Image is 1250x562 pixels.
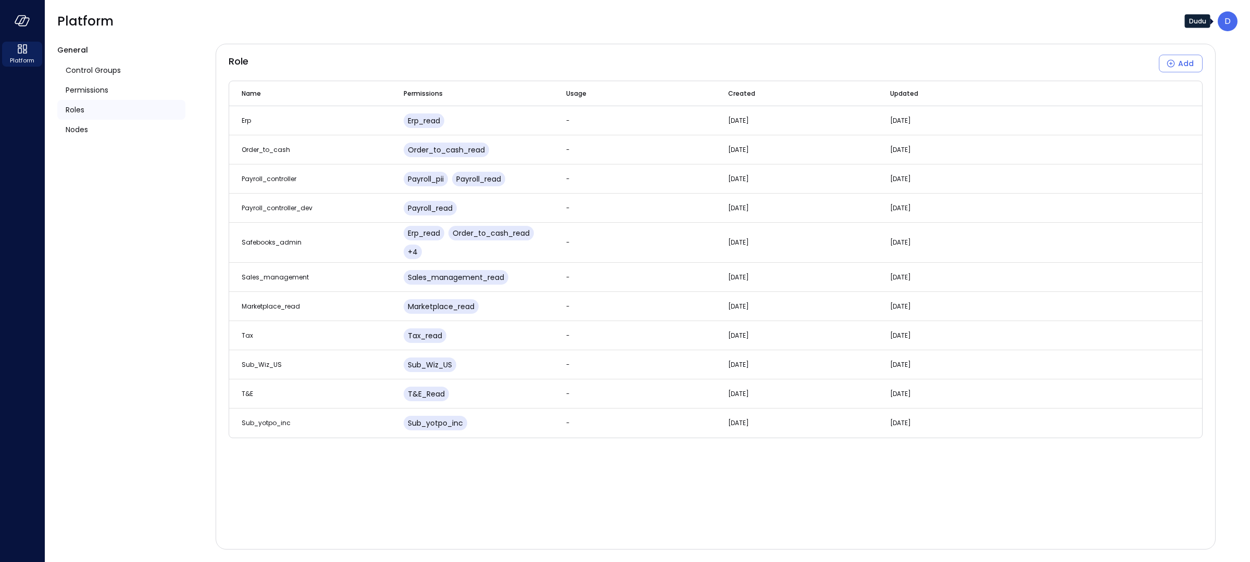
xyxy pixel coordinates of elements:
[1159,55,1203,72] button: Add
[728,116,749,125] span: [DATE]
[242,418,291,427] span: sub_yotpo_inc
[1185,15,1210,28] div: Dudu
[566,389,570,398] span: -
[408,389,445,399] span: T&E_Read
[408,272,504,283] span: sales_management_read
[408,418,463,428] span: sub_yotpo_inc
[890,360,911,369] span: [DATE]
[66,65,121,76] span: Control Groups
[57,120,185,139] a: Nodes
[1224,15,1231,28] p: D
[566,88,586,99] span: Usage
[242,116,251,125] span: erp
[890,203,911,212] span: [DATE]
[242,273,309,282] span: sales_management
[728,145,749,154] span: [DATE]
[728,238,749,247] span: [DATE]
[890,116,911,125] span: [DATE]
[728,302,749,311] span: [DATE]
[566,145,570,154] span: -
[566,360,570,369] span: -
[728,360,749,369] span: [DATE]
[408,203,453,213] span: payroll_read
[57,80,185,100] a: Permissions
[566,203,570,212] span: -
[890,174,911,183] span: [DATE]
[890,145,911,154] span: [DATE]
[728,88,755,99] span: Created
[66,104,84,116] span: Roles
[242,389,253,398] span: T&E
[242,331,253,340] span: Tax
[890,238,911,247] span: [DATE]
[229,55,248,72] span: Role
[728,174,749,183] span: [DATE]
[728,418,749,427] span: [DATE]
[890,88,918,99] span: Updated
[890,418,911,427] span: [DATE]
[890,389,911,398] span: [DATE]
[57,100,185,120] a: Roles
[404,88,443,99] span: Permissions
[242,238,302,247] span: safebooks_admin
[242,174,296,183] span: payroll_controller
[453,228,530,238] span: order_to_cash_read
[408,360,452,370] span: Sub_Wiz_US
[1218,11,1237,31] div: Dudu
[566,174,570,183] span: -
[408,145,485,155] span: order_to_cash_read
[242,360,282,369] span: Sub_Wiz_US
[728,389,749,398] span: [DATE]
[57,45,88,55] span: General
[408,116,440,126] span: erp_read
[57,60,185,80] a: Control Groups
[566,302,570,311] span: -
[890,302,911,311] span: [DATE]
[566,418,570,427] span: -
[566,116,570,125] span: -
[242,302,300,311] span: Marketplace_read
[10,55,34,66] span: Platform
[408,301,474,312] span: Marketplace_read
[408,174,444,184] span: payroll_pii
[242,88,261,99] span: Name
[890,331,911,340] span: [DATE]
[566,273,570,282] span: -
[408,247,418,257] span: +4
[728,331,749,340] span: [DATE]
[456,174,501,184] span: payroll_read
[728,273,749,282] span: [DATE]
[566,331,570,340] span: -
[408,228,440,238] span: erp_read
[1178,57,1194,70] div: Add
[66,124,88,135] span: Nodes
[242,145,290,154] span: order_to_cash
[242,203,312,212] span: payroll_controller_dev
[57,13,114,30] span: Platform
[408,330,442,341] span: Tax_read
[890,273,911,282] span: [DATE]
[66,84,108,96] span: Permissions
[2,42,42,67] div: Platform
[728,203,749,212] span: [DATE]
[566,238,570,247] span: -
